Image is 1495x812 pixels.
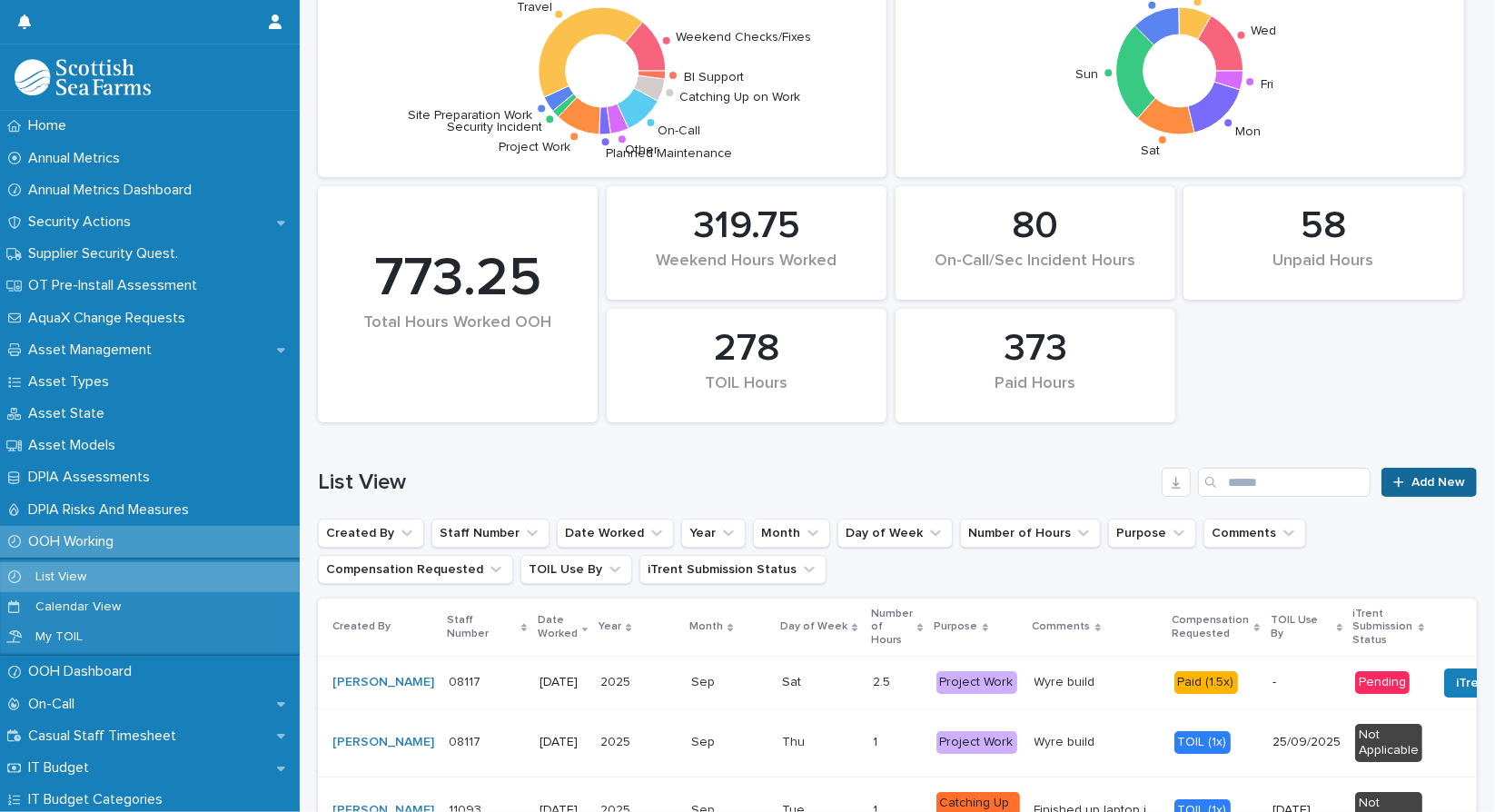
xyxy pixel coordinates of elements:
p: Calendar View [21,599,135,615]
p: Asset State [21,405,119,422]
p: 2025 [600,731,634,750]
p: Year [599,617,621,637]
p: Comments [1033,617,1091,637]
p: Security Actions [21,213,145,231]
p: Asset Models [21,437,130,454]
p: Wyre build [1035,731,1099,750]
p: OOH Dashboard [21,663,146,680]
p: 2025 [600,671,634,690]
p: iTrent Submission Status [1353,604,1414,650]
p: Asset Types [21,373,124,391]
text: Site Preparation Work [409,108,533,121]
p: 08117 [449,731,484,750]
p: 25/09/2025 [1272,735,1341,750]
p: On-Call [21,696,89,713]
p: Sat [782,671,805,690]
button: Created By [318,519,424,548]
div: TOIL (1x) [1174,731,1231,754]
p: List View [21,569,101,585]
p: Wyre build [1035,671,1099,690]
p: Thu [782,731,808,750]
p: Number of Hours [871,604,913,650]
button: Staff Number [431,519,549,548]
text: Security Incident [447,121,542,134]
div: TOIL Hours [638,374,856,412]
button: Year [681,519,746,548]
text: Weekend Checks/Fixes [676,30,811,43]
p: Day of Week [780,617,847,637]
p: Compensation Requested [1173,610,1250,644]
p: 08117 [449,671,484,690]
p: Asset Management [21,342,166,359]
p: IT Budget [21,759,104,777]
h1: List View [318,470,1154,496]
div: Not Applicable [1355,724,1422,762]
div: 278 [638,326,856,371]
p: DPIA Assessments [21,469,164,486]
text: Other [625,144,658,156]
p: Month [689,617,723,637]
p: Sep [691,671,718,690]
p: AquaX Change Requests [21,310,200,327]
p: Annual Metrics Dashboard [21,182,206,199]
span: Add New [1411,476,1465,489]
div: 773.25 [349,246,567,312]
text: BI Support [684,70,744,83]
p: OOH Working [21,533,128,550]
input: Search [1198,468,1371,497]
button: iTrent Submission Status [639,555,827,584]
div: 319.75 [638,203,856,249]
div: 80 [926,203,1144,249]
p: Casual Staff Timesheet [21,728,191,745]
p: TOIL Use By [1271,610,1332,644]
button: Compensation Requested [318,555,513,584]
p: [DATE] [540,675,586,690]
div: Project Work [936,731,1017,754]
img: 9Y1MW04fRR2O5TKCTBvH [15,59,151,95]
button: Number of Hours [960,519,1101,548]
p: [DATE] [540,735,586,750]
div: Paid Hours [926,374,1144,412]
p: Supplier Security Quest. [21,245,193,262]
button: Date Worked [557,519,674,548]
text: On-Call [658,124,701,137]
a: Add New [1381,468,1477,497]
p: Created By [332,617,391,637]
p: Home [21,117,81,134]
p: Annual Metrics [21,150,134,167]
p: 1 [873,731,881,750]
button: Month [753,519,830,548]
text: Planned Maintenance [606,146,732,159]
p: 2.5 [873,671,894,690]
text: Project Work [499,140,570,153]
div: Total Hours Worked OOH [349,313,567,371]
div: On-Call/Sec Incident Hours [926,252,1144,290]
a: [PERSON_NAME] [332,735,434,750]
p: IT Budget Categories [21,791,177,808]
div: Pending [1355,671,1410,694]
div: Project Work [936,671,1017,694]
p: My TOIL [21,629,97,645]
div: 58 [1214,203,1432,249]
div: Weekend Hours Worked [638,252,856,290]
div: Paid (1.5x) [1174,671,1238,694]
p: Purpose [935,617,978,637]
button: Day of Week [837,519,953,548]
div: Unpaid Hours [1214,252,1432,290]
button: Comments [1203,519,1306,548]
text: Fri [1261,77,1273,90]
text: Wed [1251,25,1276,37]
a: [PERSON_NAME] [332,675,434,690]
p: OT Pre-Install Assessment [21,277,212,294]
p: Date Worked [538,610,578,644]
text: Catching Up on Work [680,90,801,103]
p: - [1272,675,1341,690]
button: TOIL Use By [520,555,632,584]
text: Sat [1141,144,1160,157]
text: Mon [1235,124,1261,137]
text: Sun [1075,67,1098,80]
p: Staff Number [447,610,517,644]
button: Purpose [1108,519,1196,548]
p: DPIA Risks And Measures [21,501,203,519]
